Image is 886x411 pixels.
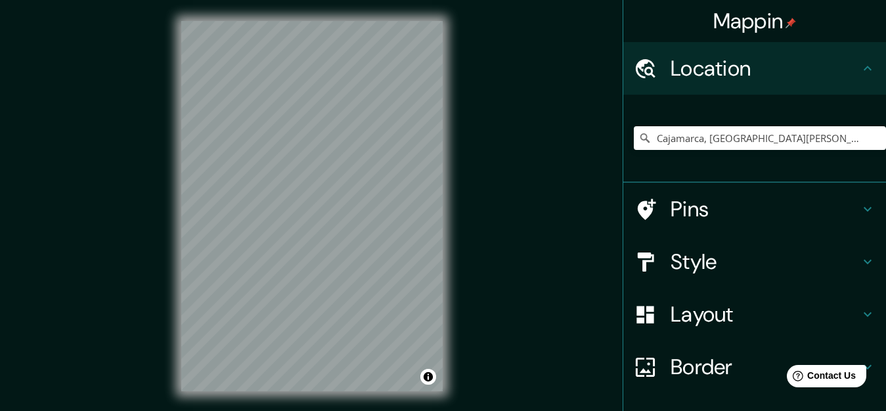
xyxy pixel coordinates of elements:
[671,196,860,222] h4: Pins
[786,18,796,28] img: pin-icon.png
[623,341,886,393] div: Border
[623,235,886,288] div: Style
[671,249,860,275] h4: Style
[181,21,443,391] canvas: Map
[671,354,860,380] h4: Border
[671,55,860,82] h4: Location
[623,42,886,95] div: Location
[420,369,436,385] button: Toggle attribution
[623,183,886,235] div: Pins
[623,288,886,341] div: Layout
[713,8,797,34] h4: Mappin
[769,360,872,397] iframe: Help widget launcher
[671,301,860,327] h4: Layout
[634,126,886,150] input: Pick your city or area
